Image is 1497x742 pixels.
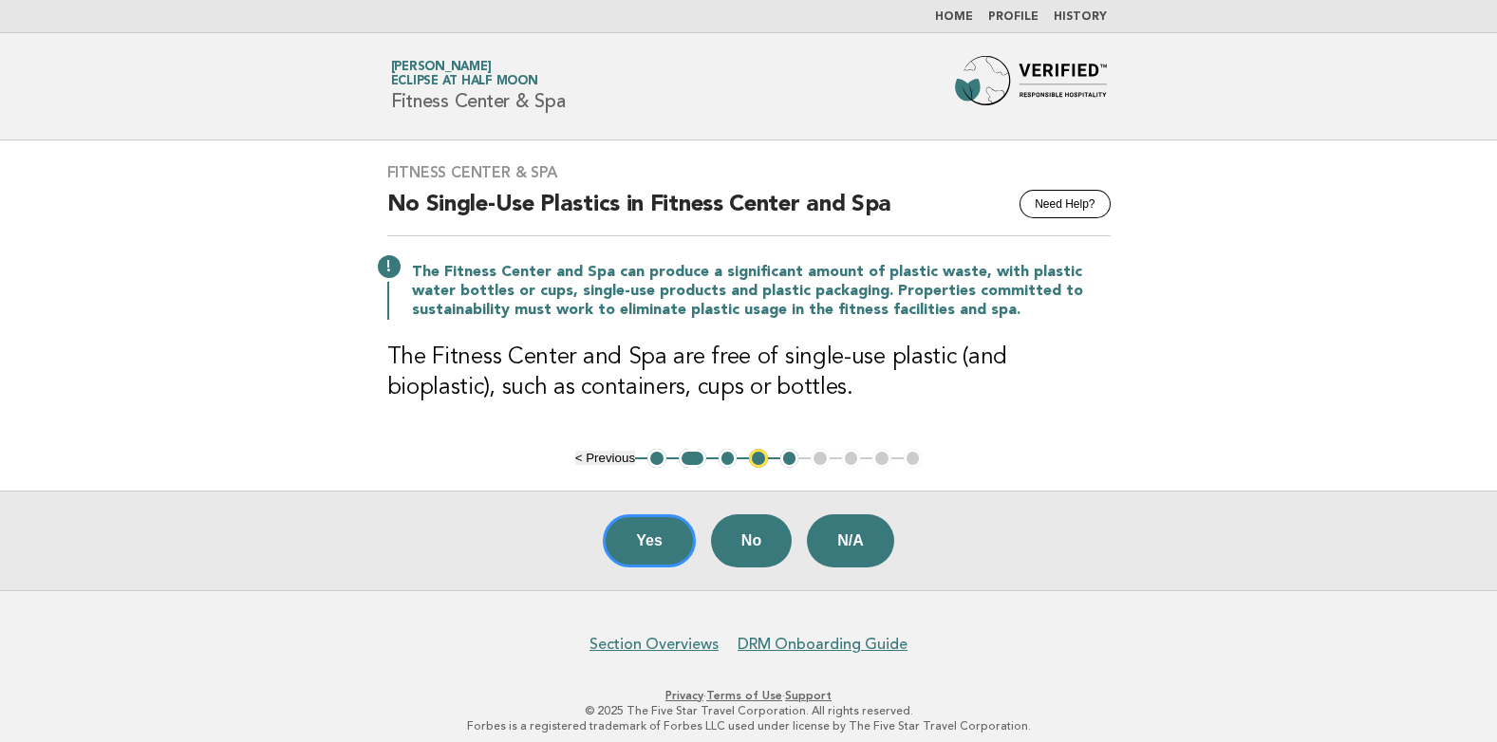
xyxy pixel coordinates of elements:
button: 3 [719,449,738,468]
button: 5 [780,449,799,468]
a: Privacy [665,689,703,702]
span: Eclipse at Half Moon [391,76,538,88]
h1: Fitness Center & Spa [391,62,566,111]
a: DRM Onboarding Guide [738,635,908,654]
button: 4 [749,449,768,468]
button: Need Help? [1020,190,1110,218]
a: History [1054,11,1107,23]
h2: No Single-Use Plastics in Fitness Center and Spa [387,190,1111,236]
button: N/A [807,514,894,567]
button: 1 [647,449,666,468]
a: Support [785,689,832,702]
p: Forbes is a registered trademark of Forbes LLC used under license by The Five Star Travel Corpora... [168,718,1330,733]
h3: The Fitness Center and Spa are free of single-use plastic (and bioplastic), such as containers, c... [387,343,1111,403]
button: Yes [603,514,696,567]
p: The Fitness Center and Spa can produce a significant amount of plastic waste, with plastic water ... [412,263,1111,320]
button: 2 [679,449,706,468]
a: [PERSON_NAME]Eclipse at Half Moon [391,61,538,87]
h3: Fitness Center & Spa [387,163,1111,182]
a: Terms of Use [706,689,782,702]
button: < Previous [575,451,635,465]
a: Section Overviews [589,635,719,654]
button: No [711,514,792,567]
p: © 2025 The Five Star Travel Corporation. All rights reserved. [168,703,1330,718]
a: Home [935,11,973,23]
img: Forbes Travel Guide [955,56,1107,117]
a: Profile [988,11,1039,23]
p: · · [168,688,1330,703]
